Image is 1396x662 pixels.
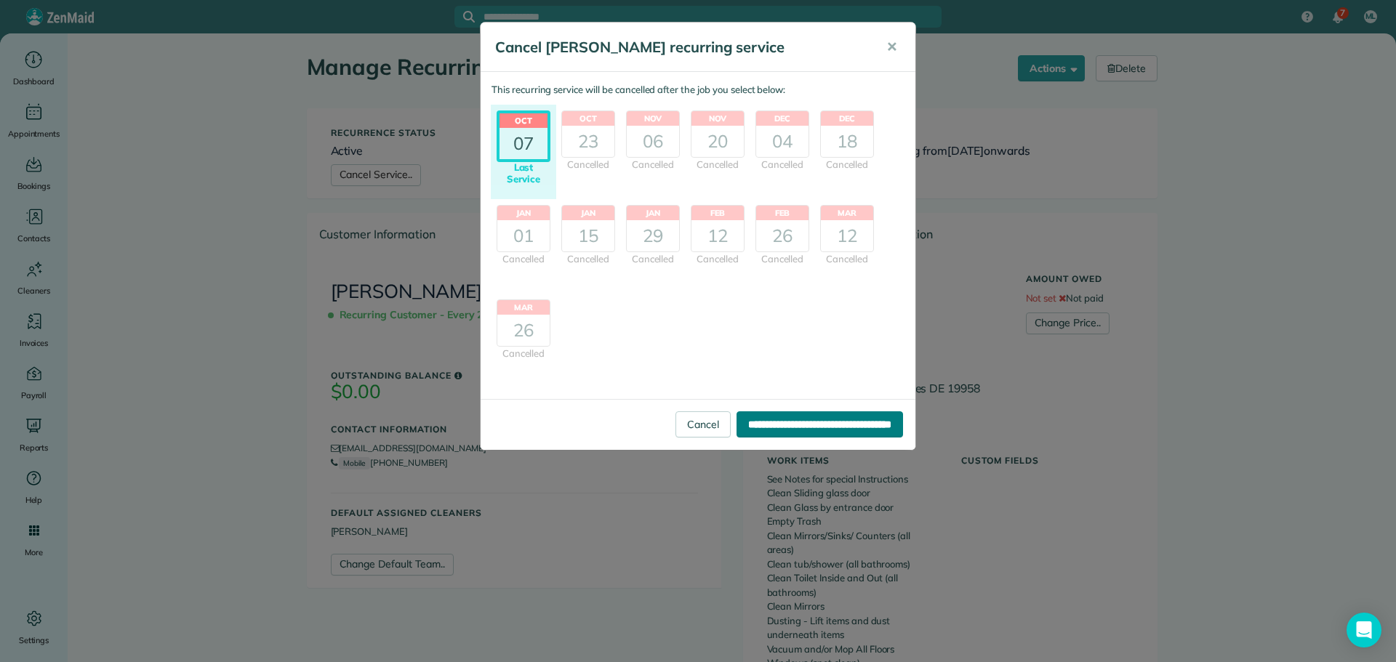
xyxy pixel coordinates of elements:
[821,126,873,157] div: 18
[500,113,547,129] header: Oct
[562,206,614,221] header: Jan
[755,158,809,172] div: Cancelled
[756,206,809,221] header: Feb
[497,220,550,251] div: 01
[626,252,680,267] div: Cancelled
[756,111,809,126] header: Dec
[886,39,897,55] span: ✕
[691,220,744,251] div: 12
[821,220,873,251] div: 12
[821,111,873,126] header: Dec
[500,128,547,159] div: 07
[497,252,550,267] div: Cancelled
[562,126,614,157] div: 23
[627,126,679,157] div: 06
[627,206,679,221] header: Jan
[691,206,744,221] header: Feb
[821,206,873,221] header: Mar
[675,411,731,437] a: Cancel
[495,37,866,57] h5: Cancel [PERSON_NAME] recurring service
[820,252,874,267] div: Cancelled
[497,206,550,221] header: Jan
[562,111,614,126] header: Oct
[1347,613,1381,647] div: Open Intercom Messenger
[756,220,809,251] div: 26
[497,162,550,185] div: Last Service
[627,111,679,126] header: Nov
[691,111,744,126] header: Nov
[497,300,550,315] header: Mar
[691,158,745,172] div: Cancelled
[492,83,904,97] p: This recurring service will be cancelled after the job you select below:
[561,158,615,172] div: Cancelled
[627,220,679,251] div: 29
[497,315,550,346] div: 26
[562,220,614,251] div: 15
[755,252,809,267] div: Cancelled
[497,347,550,361] div: Cancelled
[691,126,744,157] div: 20
[756,126,809,157] div: 04
[626,158,680,172] div: Cancelled
[820,158,874,172] div: Cancelled
[691,252,745,267] div: Cancelled
[561,252,615,267] div: Cancelled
